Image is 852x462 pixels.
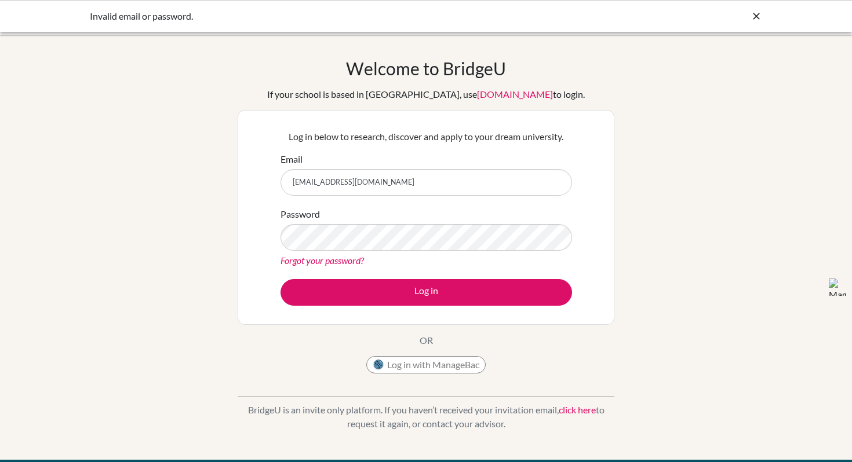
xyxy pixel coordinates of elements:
button: Log in [281,279,572,306]
label: Email [281,152,303,166]
a: Forgot your password? [281,255,364,266]
div: If your school is based in [GEOGRAPHIC_DATA], use to login. [267,87,585,101]
p: OR [420,333,433,347]
p: Log in below to research, discover and apply to your dream university. [281,130,572,144]
div: Invalid email or password. [90,9,588,23]
a: click here [559,404,596,415]
label: Password [281,207,320,221]
h1: Welcome to BridgeU [346,58,506,79]
button: Log in with ManageBac [366,356,486,373]
p: BridgeU is an invite only platform. If you haven’t received your invitation email, to request it ... [238,403,614,431]
a: [DOMAIN_NAME] [477,89,553,100]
